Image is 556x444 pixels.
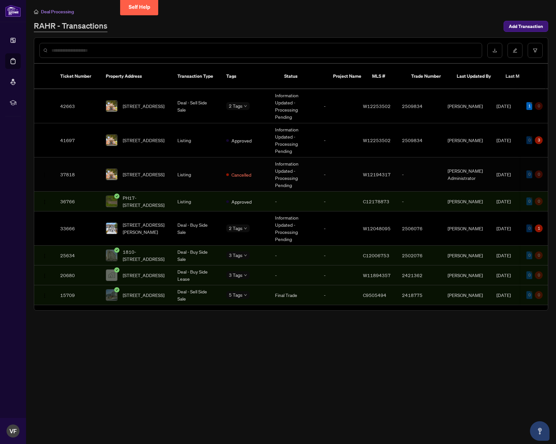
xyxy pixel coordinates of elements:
[39,169,50,180] button: Logo
[319,246,358,265] td: -
[229,291,243,299] span: 5 Tags
[496,225,511,231] span: [DATE]
[123,221,167,235] span: [STREET_ADDRESS][PERSON_NAME]
[229,251,243,259] span: 3 Tags
[244,274,247,277] span: down
[270,89,319,123] td: Information Updated - Processing Pending
[55,89,101,123] td: 42663
[172,123,221,157] td: Listing
[526,170,532,178] div: 0
[42,226,47,232] img: Logo
[106,101,117,112] img: thumbnail-img
[363,272,391,278] span: W11894357
[397,285,442,305] td: 2418775
[106,270,117,281] img: thumbnail-img
[106,169,117,180] img: thumbnail-img
[535,251,543,259] div: 0
[363,198,389,204] span: C12178873
[55,246,101,265] td: 25634
[123,291,164,299] span: [STREET_ADDRESS]
[123,248,167,262] span: 1810-[STREET_ADDRESS]
[34,9,38,14] span: home
[397,157,442,192] td: -
[535,291,543,299] div: 0
[270,211,319,246] td: Information Updated - Processing Pending
[504,21,548,32] button: Add Transaction
[496,272,511,278] span: [DATE]
[496,198,511,204] span: [DATE]
[397,246,442,265] td: 2502076
[319,285,358,305] td: -
[496,137,511,143] span: [DATE]
[535,136,543,144] div: 3
[279,64,328,89] th: Status
[123,194,167,209] span: PH17-[STREET_ADDRESS]
[55,64,101,89] th: Ticket Number
[442,246,491,265] td: [PERSON_NAME]
[42,273,47,278] img: Logo
[244,227,247,230] span: down
[39,101,50,111] button: Logo
[319,157,358,192] td: -
[55,211,101,246] td: 33666
[270,265,319,285] td: -
[496,252,511,258] span: [DATE]
[452,64,500,89] th: Last Updated By
[270,157,319,192] td: Information Updated - Processing Pending
[442,192,491,211] td: [PERSON_NAME]
[442,89,491,123] td: [PERSON_NAME]
[244,254,247,257] span: down
[244,104,247,108] span: down
[526,197,532,205] div: 0
[55,157,101,192] td: 37818
[496,103,511,109] span: [DATE]
[397,89,442,123] td: 2509834
[55,123,101,157] td: 41697
[487,43,502,58] button: download
[114,248,119,253] span: check-circle
[106,223,117,234] img: thumbnail-img
[526,271,532,279] div: 0
[319,265,358,285] td: -
[535,197,543,205] div: 0
[493,48,497,53] span: download
[319,89,358,123] td: -
[506,73,545,80] span: Last Modified Date
[535,102,543,110] div: 0
[129,4,150,10] span: Self Help
[530,421,549,441] button: Open asap
[172,211,221,246] td: Deal - Buy Side Sale
[114,267,119,273] span: check-circle
[496,292,511,298] span: [DATE]
[41,9,74,15] span: Deal Processing
[363,171,391,177] span: W12194317
[526,224,532,232] div: 0
[55,192,101,211] td: 36766
[367,64,406,89] th: MLS #
[270,192,319,211] td: -
[526,251,532,259] div: 0
[406,64,452,89] th: Trade Number
[9,426,17,436] span: VF
[513,48,517,53] span: edit
[442,211,491,246] td: [PERSON_NAME]
[42,138,47,143] img: Logo
[114,194,119,199] span: check-circle
[172,64,221,89] th: Transaction Type
[123,137,164,144] span: [STREET_ADDRESS]
[507,43,522,58] button: edit
[123,171,164,178] span: [STREET_ADDRESS]
[55,285,101,305] td: 15709
[39,250,50,261] button: Logo
[535,170,543,178] div: 0
[442,123,491,157] td: [PERSON_NAME]
[221,64,279,89] th: Tags
[39,196,50,207] button: Logo
[397,211,442,246] td: 2506076
[363,252,389,258] span: C12006753
[533,48,537,53] span: filter
[526,102,532,110] div: 1
[270,123,319,157] td: Information Updated - Processing Pending
[526,291,532,299] div: 0
[509,21,543,32] span: Add Transaction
